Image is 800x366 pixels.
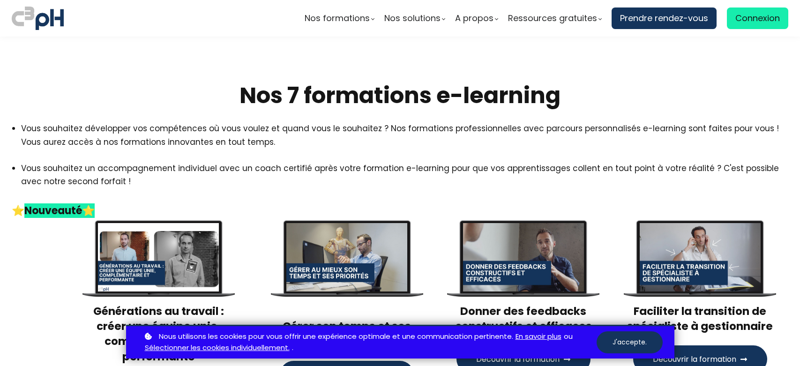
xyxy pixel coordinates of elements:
[447,304,600,334] h3: Donner des feedbacks constructifs et efficaces
[159,331,513,343] span: Nous utilisons les cookies pour vous offrir une expérience optimale et une communication pertinente.
[623,304,777,334] h3: Faciliter la transition de spécialiste à gestionnaire
[612,7,717,29] a: Prendre rendez-vous
[82,304,235,364] h3: Générations au travail : créer une équipe unie, complémentaire et performante
[24,203,95,218] strong: Nouveauté⭐
[270,304,424,349] h3: Gérer son temps et ses priorités
[21,162,788,201] li: Vous souhaitez un accompagnement individuel avec un coach certifié après votre formation e-learni...
[142,331,597,354] p: ou .
[384,11,441,25] span: Nos solutions
[12,81,788,110] h2: Nos 7 formations e-learning
[597,331,663,353] button: J'accepte.
[476,353,560,365] span: Découvrir la formation
[455,11,493,25] span: A propos
[620,11,708,25] span: Prendre rendez-vous
[727,7,788,29] a: Connexion
[516,331,561,343] a: En savoir plus
[305,11,370,25] span: Nos formations
[653,353,736,365] span: Découvrir la formation
[508,11,597,25] span: Ressources gratuites
[12,203,24,218] span: ⭐
[12,5,64,32] img: logo C3PH
[21,122,788,148] li: Vous souhaitez développer vos compétences où vous voulez et quand vous le souhaitez ? Nos formati...
[145,342,290,354] a: Sélectionner les cookies individuellement.
[735,11,780,25] span: Connexion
